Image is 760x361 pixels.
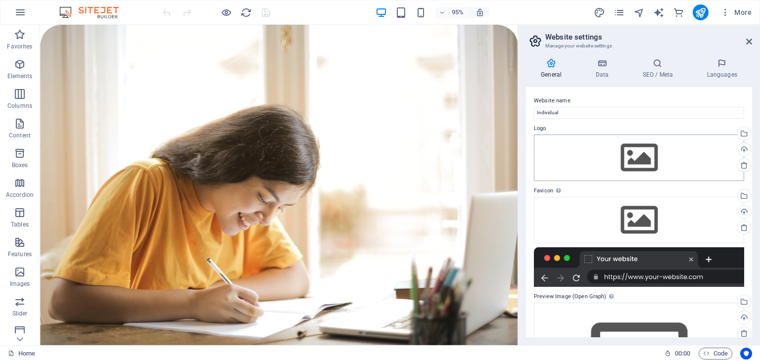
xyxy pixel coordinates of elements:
[675,348,690,360] span: 00 00
[220,6,232,18] button: Click here to leave preview mode and continue editing
[450,6,466,18] h6: 95%
[12,310,28,317] p: Slider
[633,6,645,18] button: navigator
[545,42,732,50] h3: Manage your website settings
[665,348,691,360] h6: Session time
[699,348,732,360] button: Code
[653,6,665,18] button: text_generator
[594,6,606,18] button: design
[673,7,684,18] i: Commerce
[695,7,706,18] i: Publish
[534,291,744,303] label: Preview Image (Open Graph)
[534,135,744,181] div: Select files from the file manager, stock photos, or upload file(s)
[653,7,665,18] i: AI Writer
[740,348,752,360] button: Usercentrics
[545,33,752,42] h2: Website settings
[534,107,744,119] input: Name...
[716,4,756,20] button: More
[10,280,30,288] p: Images
[580,58,627,79] h4: Data
[240,7,252,18] i: Reload page
[8,250,32,258] p: Features
[682,350,683,357] span: :
[7,102,32,110] p: Columns
[9,132,31,139] p: Content
[627,58,692,79] h4: SEO / Meta
[534,185,744,197] label: Favicon
[614,7,625,18] i: Pages (Ctrl+Alt+S)
[614,6,625,18] button: pages
[703,348,728,360] span: Code
[673,6,685,18] button: commerce
[633,7,645,18] i: Navigator
[7,72,33,80] p: Elements
[534,197,744,243] div: Select files from the file manager, stock photos, or upload file(s)
[534,123,744,135] label: Logo
[12,161,28,169] p: Boxes
[594,7,605,18] i: Design (Ctrl+Alt+Y)
[11,221,29,228] p: Tables
[435,6,470,18] button: 95%
[475,8,484,17] i: On resize automatically adjust zoom level to fit chosen device.
[7,43,32,50] p: Favorites
[720,7,752,17] span: More
[693,4,709,20] button: publish
[534,95,744,107] label: Website name
[240,6,252,18] button: reload
[57,6,131,18] img: Editor Logo
[692,58,752,79] h4: Languages
[526,58,580,79] h4: General
[6,191,34,199] p: Accordion
[8,348,35,360] a: Click to cancel selection. Double-click to open Pages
